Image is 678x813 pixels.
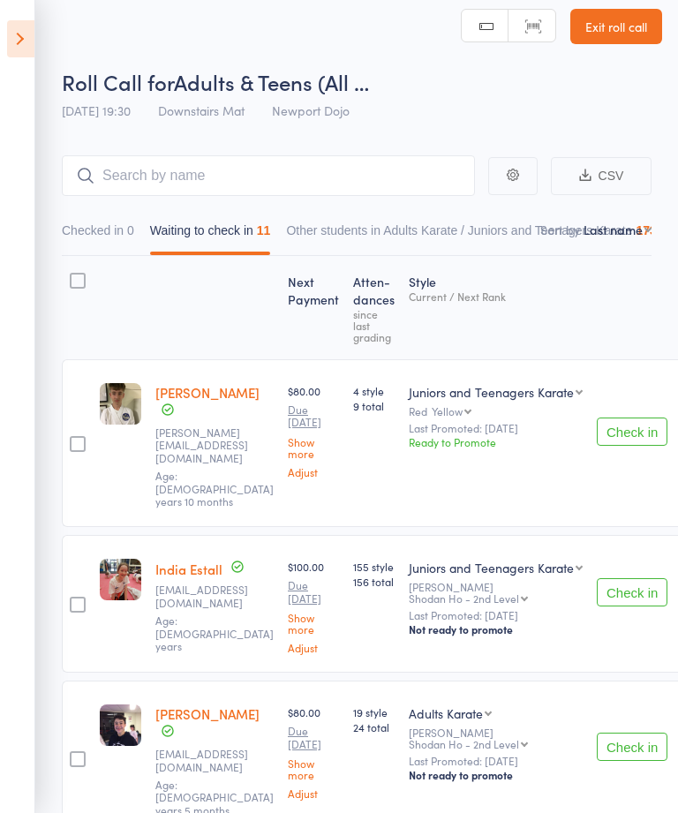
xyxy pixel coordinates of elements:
[174,67,369,96] span: Adults & Teens (All …
[288,403,339,429] small: Due [DATE]
[286,215,663,255] button: Other students in Adults Karate / Juniors and Teenagers Karate1738
[409,726,583,749] div: [PERSON_NAME]
[288,612,339,635] a: Show more
[597,578,667,606] button: Check in
[62,67,174,96] span: Roll Call for
[155,583,270,609] small: damianestall@gmail.com
[288,725,339,750] small: Due [DATE]
[551,157,652,195] button: CSV
[402,264,590,351] div: Style
[155,383,260,402] a: [PERSON_NAME]
[409,704,483,722] div: Adults Karate
[409,581,583,604] div: [PERSON_NAME]
[272,102,350,119] span: Newport Dojo
[409,738,519,749] div: Shodan Ho - 2nd Level
[597,733,667,761] button: Check in
[100,704,141,746] img: image1621237552.png
[346,264,402,351] div: Atten­dances
[288,642,339,653] a: Adjust
[155,468,274,508] span: Age: [DEMOGRAPHIC_DATA] years 10 months
[100,559,141,600] img: image1619224284.png
[409,768,583,782] div: Not ready to promote
[597,418,667,446] button: Check in
[409,755,583,767] small: Last Promoted: [DATE]
[257,223,271,237] div: 11
[155,613,274,653] span: Age: [DEMOGRAPHIC_DATA] years
[409,383,574,401] div: Juniors and Teenagers Karate
[155,426,270,464] small: lisa.alx@gmail.com
[353,574,395,589] span: 156 total
[288,579,339,605] small: Due [DATE]
[155,748,270,773] small: clarepierce@hotmail.com
[62,155,475,196] input: Search by name
[409,434,583,449] div: Ready to Promote
[288,704,339,799] div: $80.00
[288,466,339,478] a: Adjust
[353,383,395,398] span: 4 style
[409,422,583,434] small: Last Promoted: [DATE]
[150,215,271,255] button: Waiting to check in11
[409,592,519,604] div: Shodan Ho - 2nd Level
[155,560,222,578] a: India Estall
[158,102,245,119] span: Downstairs Mat
[353,559,395,574] span: 155 style
[353,704,395,719] span: 19 style
[353,719,395,734] span: 24 total
[409,290,583,302] div: Current / Next Rank
[353,308,395,343] div: since last grading
[100,383,141,425] img: image1753781358.png
[409,405,583,417] div: Red
[62,215,134,255] button: Checked in0
[540,221,580,238] label: Sort by
[155,704,260,723] a: [PERSON_NAME]
[288,787,339,799] a: Adjust
[281,264,346,351] div: Next Payment
[62,102,131,119] span: [DATE] 19:30
[409,559,574,576] div: Juniors and Teenagers Karate
[409,622,583,636] div: Not ready to promote
[432,405,463,417] div: Yellow
[288,559,339,653] div: $100.00
[570,9,662,44] a: Exit roll call
[409,609,583,621] small: Last Promoted: [DATE]
[127,223,134,237] div: 0
[288,757,339,780] a: Show more
[584,221,643,238] div: Last name
[288,383,339,478] div: $80.00
[353,398,395,413] span: 9 total
[288,436,339,459] a: Show more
